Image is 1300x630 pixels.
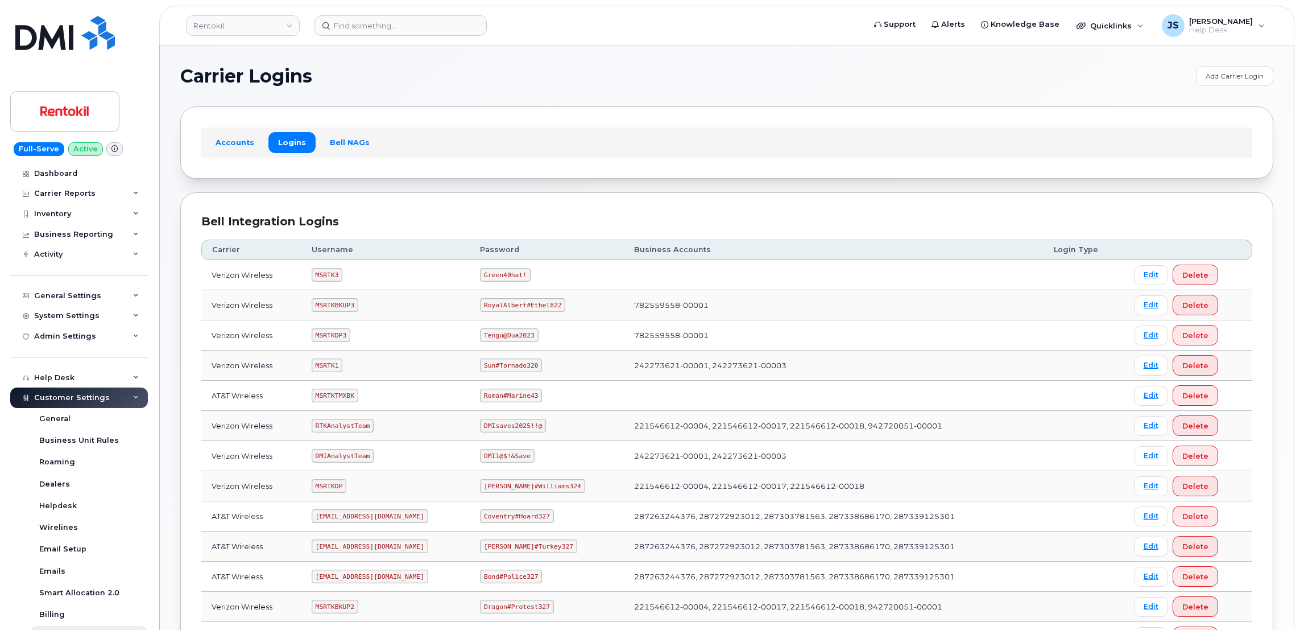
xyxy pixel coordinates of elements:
[1173,476,1218,496] button: Delete
[201,592,301,622] td: Verizon Wireless
[320,132,379,153] a: Bell NAGs
[1182,360,1208,371] span: Delete
[312,600,358,613] code: MSRTKBKUP2
[480,479,585,493] code: [PERSON_NAME]#Williams324
[1134,295,1168,315] a: Edit
[624,351,1044,381] td: 242273621-00001, 242273621-00003
[480,268,531,282] code: Green40hat!
[480,540,577,553] code: [PERSON_NAME]#Turkey327
[1173,536,1218,557] button: Delete
[480,359,542,372] code: Sun#Tornado320
[1134,416,1168,436] a: Edit
[312,540,428,553] code: [EMAIL_ADDRESS][DOMAIN_NAME]
[1182,602,1208,612] span: Delete
[312,509,428,523] code: [EMAIL_ADDRESS][DOMAIN_NAME]
[624,471,1044,501] td: 221546612-00004, 221546612-00017, 221546612-00018
[1173,295,1218,315] button: Delete
[201,240,301,260] th: Carrier
[1173,596,1218,617] button: Delete
[201,501,301,532] td: AT&T Wireless
[1182,330,1208,341] span: Delete
[480,328,538,342] code: Tengu@Dua2023
[312,298,358,312] code: MSRTKBKUP3
[201,260,301,290] td: Verizon Wireless
[201,562,301,592] td: AT&T Wireless
[1182,300,1208,311] span: Delete
[480,449,534,463] code: DMI1@$!&Save
[1134,356,1168,376] a: Edit
[201,471,301,501] td: Verizon Wireless
[1134,386,1168,406] a: Edit
[624,320,1044,351] td: 782559558-00001
[312,359,342,372] code: MSRTK1
[1182,511,1208,522] span: Delete
[480,419,546,433] code: DMIsaves2025!!@
[624,240,1044,260] th: Business Accounts
[1173,355,1218,376] button: Delete
[312,268,342,282] code: MSRTK3
[201,381,301,411] td: AT&T Wireless
[624,501,1044,532] td: 287263244376, 287272923012, 287303781563, 287338686170, 287339125301
[1173,265,1218,285] button: Delete
[1182,270,1208,281] span: Delete
[1134,446,1168,466] a: Edit
[1196,66,1273,86] a: Add Carrier Login
[1134,507,1168,526] a: Edit
[624,290,1044,320] td: 782559558-00001
[624,562,1044,592] td: 287263244376, 287272923012, 287303781563, 287338686170, 287339125301
[312,479,346,493] code: MSRTKDP
[1173,446,1218,466] button: Delete
[201,441,301,471] td: Verizon Wireless
[1182,390,1208,401] span: Delete
[312,389,358,402] code: MSRTKTMXBK
[1182,421,1208,431] span: Delete
[312,449,374,463] code: DMIAnalystTeam
[301,240,470,260] th: Username
[201,213,1252,230] div: Bell Integration Logins
[624,592,1044,622] td: 221546612-00004, 221546612-00017, 221546612-00018, 942720051-00001
[312,570,428,583] code: [EMAIL_ADDRESS][DOMAIN_NAME]
[1173,385,1218,406] button: Delete
[268,132,316,153] a: Logins
[201,532,301,562] td: AT&T Wireless
[480,389,542,402] code: Roman#Marine43
[180,68,312,85] span: Carrier Logins
[624,411,1044,441] td: 221546612-00004, 221546612-00017, 221546612-00018, 942720051-00001
[480,570,542,583] code: Bond#Police327
[1173,566,1218,587] button: Delete
[1134,567,1168,587] a: Edit
[1134,537,1168,557] a: Edit
[1134,265,1168,285] a: Edit
[312,328,350,342] code: MSRTKDP3
[1173,415,1218,436] button: Delete
[1134,476,1168,496] a: Edit
[1173,325,1218,345] button: Delete
[624,532,1044,562] td: 287263244376, 287272923012, 287303781563, 287338686170, 287339125301
[206,132,264,153] a: Accounts
[470,240,624,260] th: Password
[1134,597,1168,617] a: Edit
[1182,481,1208,492] span: Delete
[480,509,554,523] code: Coventry#Hoard327
[201,351,301,381] td: Verizon Wireless
[480,298,565,312] code: RoyalAlbert#Ethel822
[201,411,301,441] td: Verizon Wireless
[1251,580,1291,621] iframe: Messenger Launcher
[1173,506,1218,526] button: Delete
[1044,240,1123,260] th: Login Type
[201,320,301,351] td: Verizon Wireless
[1134,326,1168,345] a: Edit
[1182,571,1208,582] span: Delete
[624,441,1044,471] td: 242273621-00001, 242273621-00003
[480,600,554,613] code: Dragon#Protest327
[312,419,374,433] code: RTKAnalystTeam
[1182,541,1208,552] span: Delete
[1182,451,1208,462] span: Delete
[201,290,301,320] td: Verizon Wireless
